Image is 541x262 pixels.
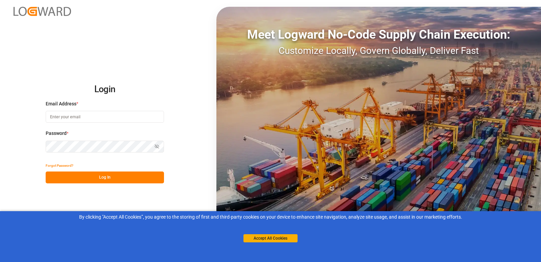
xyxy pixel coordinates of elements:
[46,172,164,183] button: Log In
[14,7,71,16] img: Logward_new_orange.png
[46,130,67,137] span: Password
[216,44,541,58] div: Customize Locally, Govern Globally, Deliver Fast
[46,160,73,172] button: Forgot Password?
[216,25,541,44] div: Meet Logward No-Code Supply Chain Execution:
[46,100,76,107] span: Email Address
[243,234,298,242] button: Accept All Cookies
[46,111,164,123] input: Enter your email
[5,214,536,221] div: By clicking "Accept All Cookies”, you agree to the storing of first and third-party cookies on yo...
[46,79,164,100] h2: Login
